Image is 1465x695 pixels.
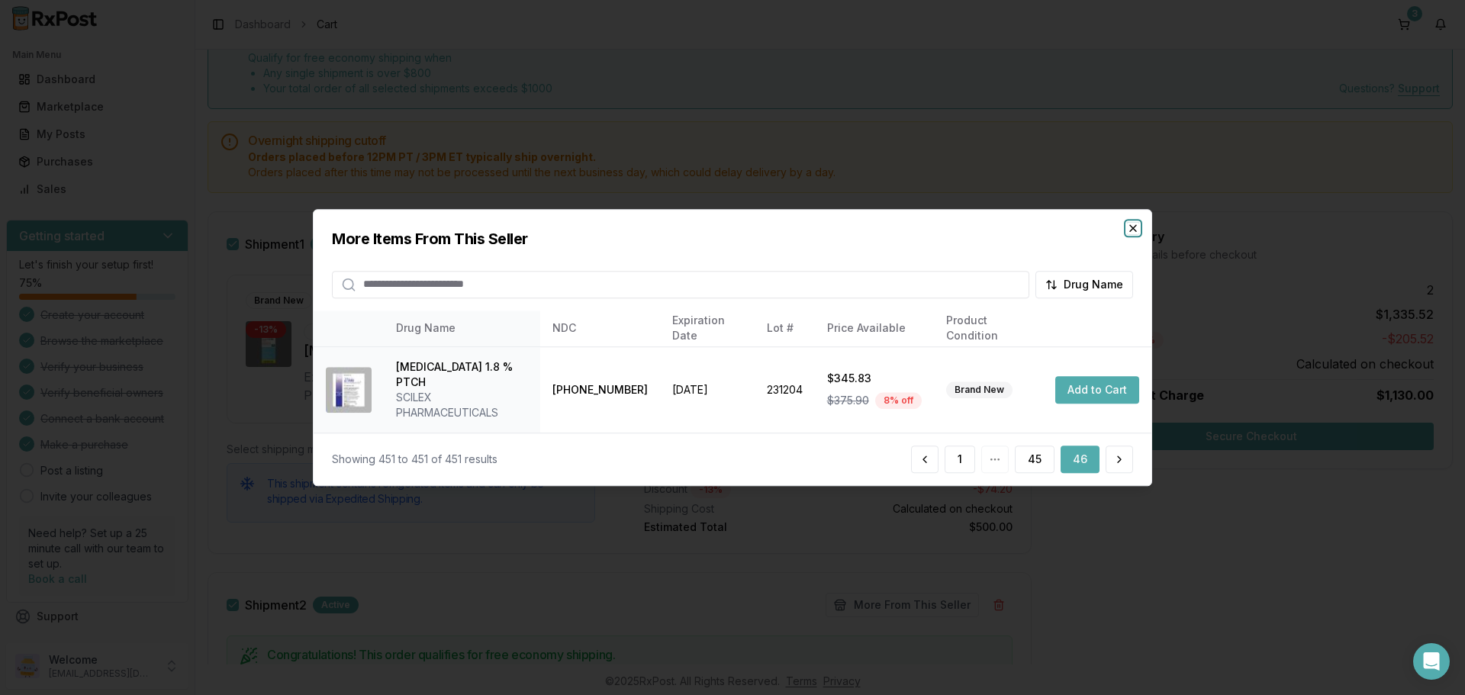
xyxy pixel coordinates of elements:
[540,310,660,347] th: NDC
[384,310,540,347] th: Drug Name
[660,347,755,433] td: [DATE]
[1035,271,1133,298] button: Drug Name
[827,393,869,408] span: $375.90
[660,310,755,347] th: Expiration Date
[1061,446,1100,473] button: 46
[1064,277,1123,292] span: Drug Name
[540,347,660,433] td: [PHONE_NUMBER]
[396,359,528,390] div: [MEDICAL_DATA] 1.8 % PTCH
[326,367,372,413] img: ZTlido 1.8 % PTCH
[755,347,815,433] td: 231204
[945,446,975,473] button: 1
[827,371,922,386] div: $345.83
[875,392,922,409] div: 8 % off
[396,390,528,420] div: SCILEX PHARMACEUTICALS
[934,310,1043,347] th: Product Condition
[755,310,815,347] th: Lot #
[1055,376,1139,404] button: Add to Cart
[332,452,497,467] div: Showing 451 to 451 of 451 results
[332,228,1133,249] h2: More Items From This Seller
[1015,446,1054,473] button: 45
[815,310,934,347] th: Price Available
[946,381,1013,398] div: Brand New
